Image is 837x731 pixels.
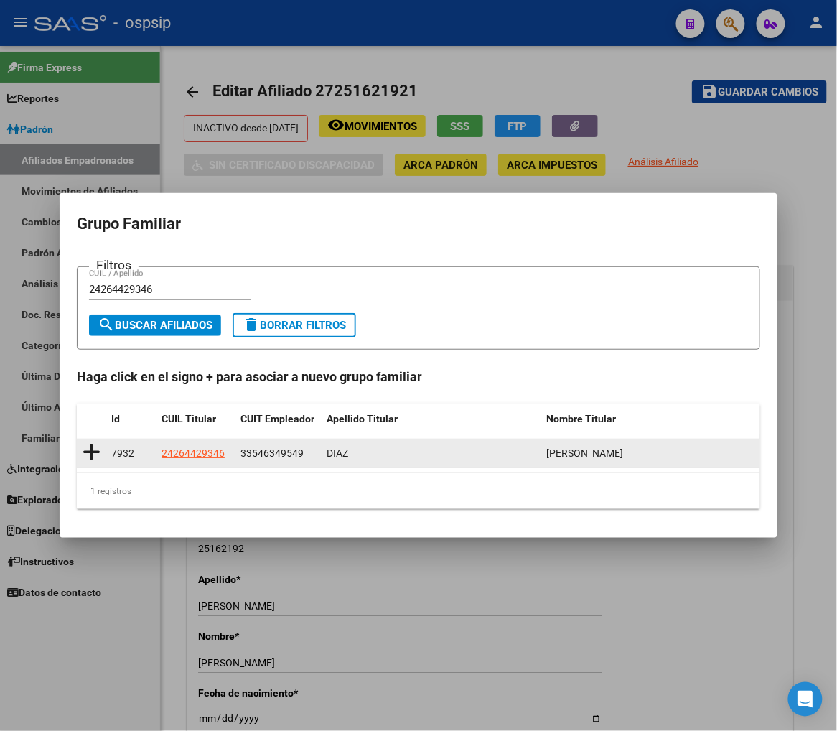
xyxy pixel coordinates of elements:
[89,256,139,274] h3: Filtros
[243,319,346,332] span: Borrar Filtros
[321,404,541,434] datatable-header-cell: Apellido Titular
[77,210,760,238] h2: Grupo Familiar
[240,413,314,424] span: CUIT Empleador
[162,413,216,424] span: CUIL Titular
[788,682,823,717] div: Open Intercom Messenger
[156,404,235,434] datatable-header-cell: CUIL Titular
[98,319,212,332] span: Buscar Afiliados
[89,315,221,336] button: Buscar Afiliados
[106,404,156,434] datatable-header-cell: Id
[546,413,616,424] span: Nombre Titular
[235,404,321,434] datatable-header-cell: CUIT Empleador
[111,413,120,424] span: Id
[240,447,304,459] span: 33546349549
[98,316,115,333] mat-icon: search
[541,404,760,434] datatable-header-cell: Nombre Titular
[546,447,623,459] span: DIEGO DANIEL
[162,447,225,459] span: 24264429346
[327,413,398,424] span: Apellido Titular
[243,316,260,333] mat-icon: delete
[77,367,760,386] h4: Haga click en el signo + para asociar a nuevo grupo familiar
[77,473,760,509] div: 1 registros
[327,447,348,459] span: DIAZ
[111,447,134,459] span: 7932
[233,313,356,337] button: Borrar Filtros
